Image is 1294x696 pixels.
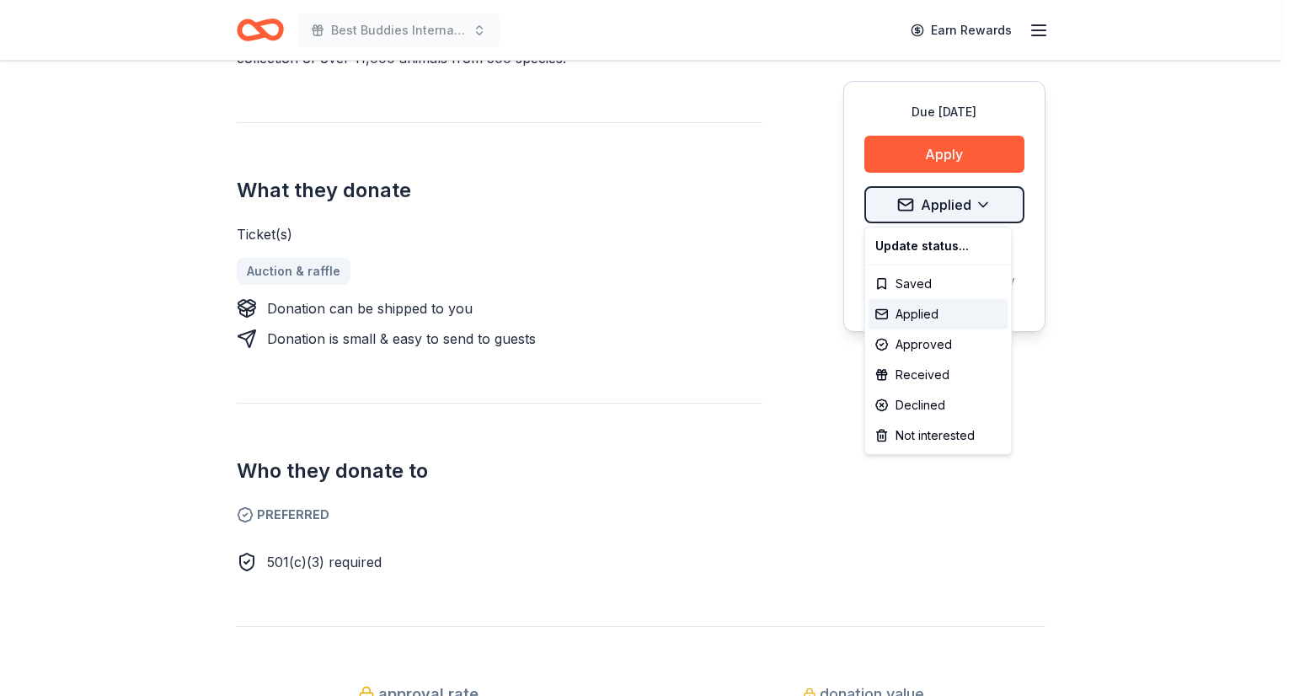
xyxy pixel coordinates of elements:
[331,20,466,40] span: Best Buddies International, [GEOGRAPHIC_DATA], Champion of the Year Gala
[869,329,1008,360] div: Approved
[869,390,1008,420] div: Declined
[869,299,1008,329] div: Applied
[869,269,1008,299] div: Saved
[869,360,1008,390] div: Received
[869,231,1008,261] div: Update status...
[869,420,1008,451] div: Not interested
